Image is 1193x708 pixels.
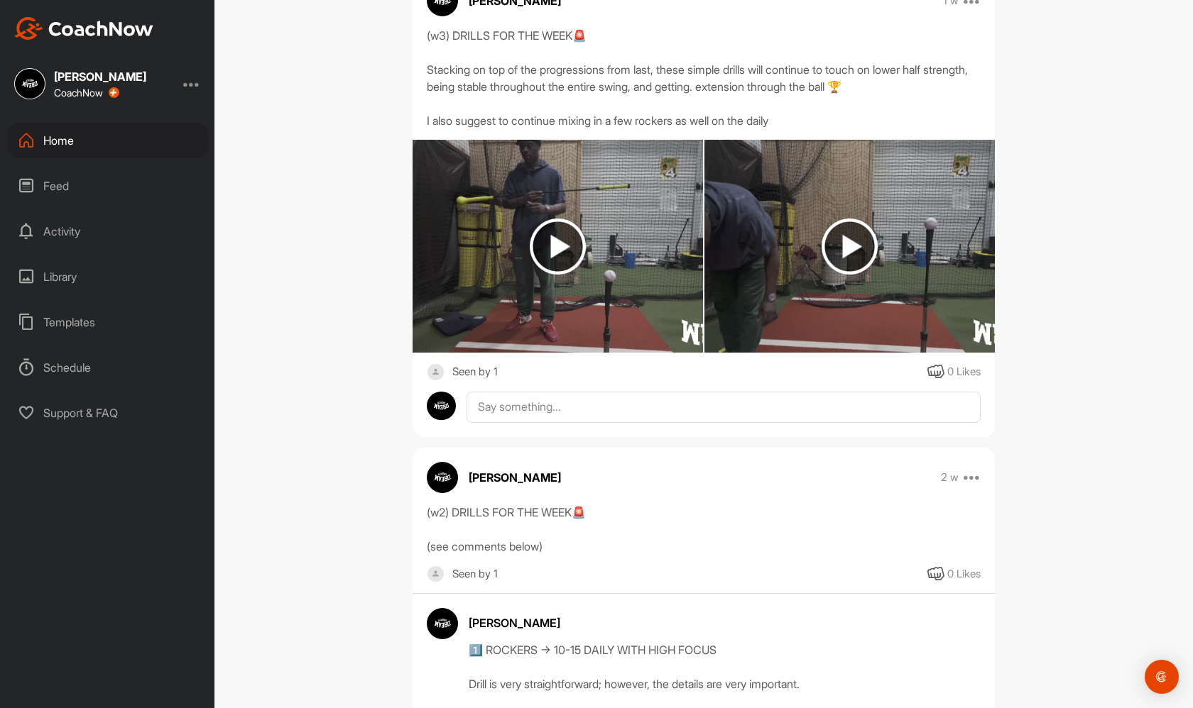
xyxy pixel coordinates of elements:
div: Support & FAQ [8,395,208,431]
div: 0 Likes [947,364,981,380]
p: [PERSON_NAME] [469,469,561,486]
div: 0 Likes [947,566,981,582]
img: avatar [427,608,458,639]
div: Templates [8,304,208,340]
img: CoachNow [14,17,153,40]
img: avatar [427,462,458,493]
img: square_cf84641c1b0bf994328a87de70c6dd67.jpg [14,68,45,99]
img: avatar [427,392,456,421]
div: (w2) DRILLS FOR THE WEEK🚨 (see comments below) [427,504,981,555]
div: Activity [8,214,208,249]
img: square_default-ef6cabf814de5a2bf16c804365e32c732080f9872bdf737d349900a9daf73cf9.png [427,363,445,381]
div: CoachNow [54,87,119,99]
div: (w3) DRILLS FOR THE WEEK🚨 Stacking on top of the progressions from last, these simple drills will... [427,27,981,129]
img: square_default-ef6cabf814de5a2bf16c804365e32c732080f9872bdf737d349900a9daf73cf9.png [427,565,445,583]
div: Library [8,259,208,294]
div: Schedule [8,350,208,385]
div: Seen by 1 [452,363,498,381]
img: media [413,140,703,353]
img: play [530,219,586,275]
div: Home [8,123,208,158]
img: media [704,140,995,353]
div: [PERSON_NAME] [469,614,981,631]
div: Open Intercom Messenger [1145,660,1179,694]
div: Seen by 1 [452,565,498,583]
div: [PERSON_NAME] [54,71,146,82]
div: Feed [8,168,208,204]
p: 2 w [941,470,959,485]
img: play [822,219,878,275]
